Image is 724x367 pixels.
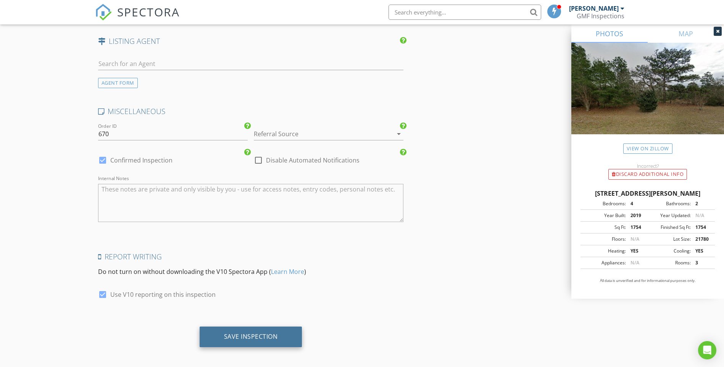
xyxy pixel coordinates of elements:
[626,248,648,254] div: YES
[110,156,173,164] label: Confirmed Inspection
[569,5,619,12] div: [PERSON_NAME]
[648,212,691,219] div: Year Updated:
[98,252,404,262] h4: Report Writing
[691,259,713,266] div: 3
[583,248,626,254] div: Heating:
[695,212,704,219] span: N/A
[698,341,716,359] div: Open Intercom Messenger
[98,184,404,222] textarea: Internal Notes
[95,4,112,21] img: The Best Home Inspection Software - Spectora
[626,212,648,219] div: 2019
[608,169,687,180] div: Discard Additional info
[630,236,639,242] span: N/A
[580,189,715,198] div: [STREET_ADDRESS][PERSON_NAME]
[98,267,404,276] p: Do not turn on without downloading the V10 Spectora App ( )
[580,278,715,283] p: All data is unverified and for informational purposes only.
[571,163,724,169] div: Incorrect?
[98,106,404,116] h4: MISCELLANEOUS
[98,78,138,88] div: AGENT FORM
[110,291,216,298] label: Use V10 reporting on this inspection
[648,248,691,254] div: Cooling:
[626,224,648,231] div: 1754
[271,267,304,276] a: Learn More
[623,143,672,154] a: View on Zillow
[571,43,724,153] img: streetview
[691,248,713,254] div: YES
[691,200,713,207] div: 2
[98,58,404,70] input: Search for an Agent
[577,12,624,20] div: GMF Inspections
[648,200,691,207] div: Bathrooms:
[648,224,691,231] div: Finished Sq Ft:
[571,24,648,43] a: PHOTOS
[266,156,360,164] label: Disable Automated Notifications
[691,236,713,243] div: 21780
[583,259,626,266] div: Appliances:
[648,259,691,266] div: Rooms:
[630,259,639,266] span: N/A
[583,212,626,219] div: Year Built:
[389,5,541,20] input: Search everything...
[224,333,278,340] div: Save Inspection
[95,10,180,26] a: SPECTORA
[117,4,180,20] span: SPECTORA
[583,236,626,243] div: Floors:
[98,36,404,46] h4: LISTING AGENT
[648,24,724,43] a: MAP
[626,200,648,207] div: 4
[583,224,626,231] div: Sq Ft:
[691,224,713,231] div: 1754
[394,129,403,138] i: arrow_drop_down
[648,236,691,243] div: Lot Size:
[583,200,626,207] div: Bedrooms:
